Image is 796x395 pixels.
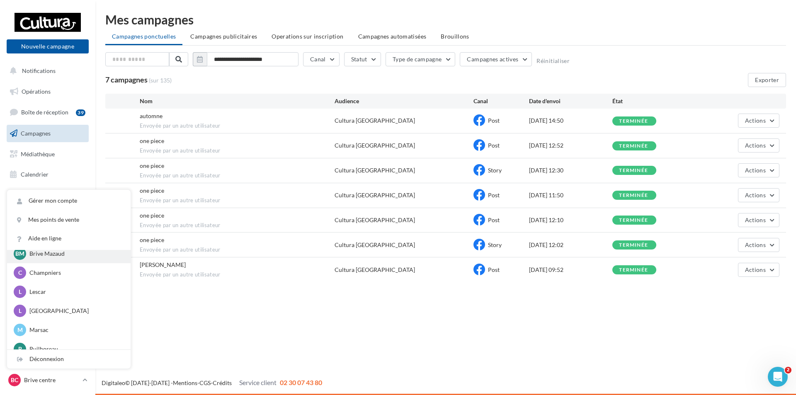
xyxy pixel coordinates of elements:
button: Actions [738,163,779,177]
div: Cultura [GEOGRAPHIC_DATA] [335,191,415,199]
div: [DATE] 09:52 [529,266,612,274]
span: one piece [140,162,164,169]
p: Brive centre [24,376,79,384]
span: Actions [745,167,766,174]
span: Post [488,191,500,199]
div: terminée [619,193,648,198]
span: Campagnes [21,130,51,137]
span: Post [488,142,500,149]
div: [DATE] 11:50 [529,191,612,199]
span: Envoyée par un autre utilisateur [140,222,335,229]
div: Nom [140,97,335,105]
span: Story [488,241,502,248]
a: Aide en ligne [7,229,131,248]
button: Nouvelle campagne [7,39,89,53]
span: Campagnes actives [467,56,518,63]
span: BM [15,250,24,258]
button: Actions [738,188,779,202]
iframe: Intercom live chat [768,367,788,387]
span: one piece [140,187,164,194]
a: Opérations [5,83,90,100]
span: Brouillons [441,33,469,40]
a: Boîte de réception39 [5,103,90,121]
button: Exporter [748,73,786,87]
div: terminée [619,119,648,124]
span: © [DATE]-[DATE] - - - [102,379,322,386]
span: Post [488,216,500,223]
button: Actions [738,263,779,277]
span: L [19,307,22,315]
div: 39 [76,109,85,116]
span: Opérations [22,88,51,95]
a: Gérer mon compte [7,191,131,210]
span: Actions [745,266,766,273]
a: Crédits [213,379,232,386]
span: Actions [745,142,766,149]
div: terminée [619,218,648,223]
div: [DATE] 12:02 [529,241,612,249]
span: L [19,288,22,296]
a: Calendrier [5,166,90,183]
p: Puilboreau [29,345,121,353]
span: Actions [745,216,766,223]
span: Notifications [22,67,56,74]
span: automne [140,112,163,119]
div: Cultura [GEOGRAPHIC_DATA] [335,141,415,150]
div: Cultura [GEOGRAPHIC_DATA] [335,216,415,224]
div: terminée [619,267,648,273]
span: Envoyée par un autre utilisateur [140,271,335,279]
a: Campagnes [5,125,90,142]
p: Brive Mazaud [29,250,121,258]
a: Mes points de vente [7,211,131,229]
button: Notifications [5,62,87,80]
span: M [17,326,23,334]
a: CGS [199,379,211,386]
a: Digitaleo [102,379,125,386]
span: Envoyée par un autre utilisateur [140,246,335,254]
span: Campagnes automatisées [358,33,427,40]
span: Post [488,266,500,273]
span: Story [488,167,502,174]
span: Actions [745,241,766,248]
button: Statut [344,52,381,66]
span: C [18,269,22,277]
span: one piece [140,212,164,219]
span: Boîte de réception [21,109,68,116]
span: Calendrier [21,171,49,178]
button: Actions [738,114,779,128]
span: Envoyée par un autre utilisateur [140,147,335,155]
div: [DATE] 12:30 [529,166,612,174]
a: Bc Brive centre [7,372,89,388]
span: Médiathèque [21,150,55,157]
button: Canal [303,52,340,66]
div: terminée [619,168,648,173]
div: État [612,97,696,105]
span: Operations sur inscription [272,33,343,40]
button: Type de campagne [386,52,456,66]
span: (sur 135) [149,76,172,85]
span: P [18,345,22,353]
button: Actions [738,238,779,252]
span: Christian Signol [140,261,186,268]
div: Date d'envoi [529,97,612,105]
div: Cultura [GEOGRAPHIC_DATA] [335,116,415,125]
button: Campagnes actives [460,52,532,66]
div: Cultura [GEOGRAPHIC_DATA] [335,241,415,249]
span: one piece [140,137,164,144]
span: Envoyée par un autre utilisateur [140,122,335,130]
span: Bc [11,376,18,384]
p: Marsac [29,326,121,334]
div: Cultura [GEOGRAPHIC_DATA] [335,266,415,274]
a: Médiathèque [5,145,90,163]
p: Champniers [29,269,121,277]
div: Audience [335,97,473,105]
div: terminée [619,242,648,248]
span: Service client [239,378,277,386]
span: 7 campagnes [105,75,148,84]
span: Campagnes publicitaires [190,33,257,40]
span: Actions [745,191,766,199]
p: Lescar [29,288,121,296]
div: Canal [473,97,529,105]
span: Actions [745,117,766,124]
span: one piece [140,236,164,243]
